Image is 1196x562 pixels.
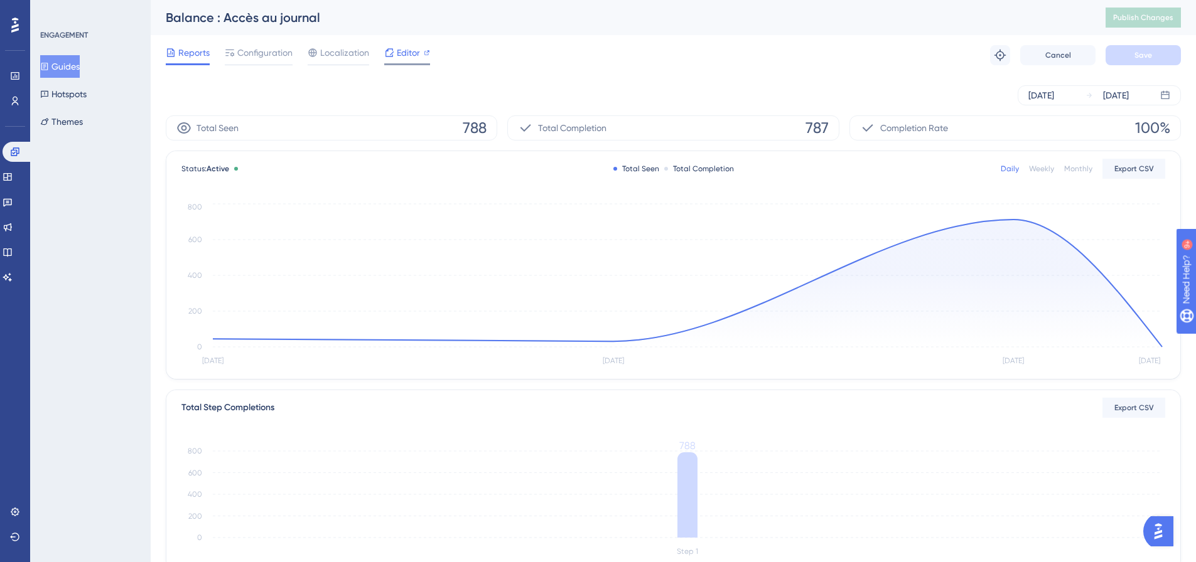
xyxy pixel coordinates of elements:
button: Guides [40,55,80,78]
span: Export CSV [1114,403,1154,413]
span: 787 [805,118,829,138]
span: Total Completion [538,120,606,135]
span: Editor [397,45,420,60]
tspan: [DATE] [1139,356,1160,365]
span: 788 [463,118,487,138]
tspan: 400 [188,490,202,499]
button: Cancel [1020,45,1096,65]
tspan: 200 [188,307,202,315]
tspan: 200 [188,512,202,521]
tspan: 0 [197,533,202,542]
tspan: 600 [188,469,202,477]
tspan: 600 [188,235,202,244]
tspan: [DATE] [202,356,224,365]
span: Completion Rate [880,120,948,135]
tspan: Step 1 [677,547,698,556]
tspan: 400 [188,271,202,280]
span: Configuration [237,45,293,60]
div: [DATE] [1028,88,1054,103]
tspan: 0 [197,342,202,351]
div: Total Step Completions [181,400,274,415]
span: Reports [178,45,210,60]
button: Save [1106,45,1181,65]
button: Export CSV [1102,398,1165,418]
tspan: [DATE] [603,356,624,365]
span: Active [207,164,229,173]
tspan: [DATE] [1003,356,1024,365]
div: Balance : Accès au journal [166,9,1074,26]
tspan: 800 [188,447,202,455]
button: Themes [40,110,83,133]
button: Export CSV [1102,159,1165,179]
span: Cancel [1045,50,1071,60]
tspan: 800 [188,203,202,211]
div: Monthly [1064,164,1092,174]
span: Localization [320,45,369,60]
div: 9+ [85,6,93,16]
span: Total Seen [197,120,239,135]
button: Hotspots [40,83,87,105]
iframe: UserGuiding AI Assistant Launcher [1143,512,1181,550]
button: Publish Changes [1106,8,1181,28]
span: 100% [1135,118,1170,138]
span: Status: [181,164,229,174]
span: Export CSV [1114,164,1154,174]
span: Save [1134,50,1152,60]
div: Total Completion [664,164,734,174]
div: ENGAGEMENT [40,30,88,40]
div: Weekly [1029,164,1054,174]
div: Total Seen [613,164,659,174]
span: Publish Changes [1113,13,1173,23]
span: Need Help? [30,3,78,18]
tspan: 788 [679,440,696,452]
div: [DATE] [1103,88,1129,103]
div: Daily [1001,164,1019,174]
